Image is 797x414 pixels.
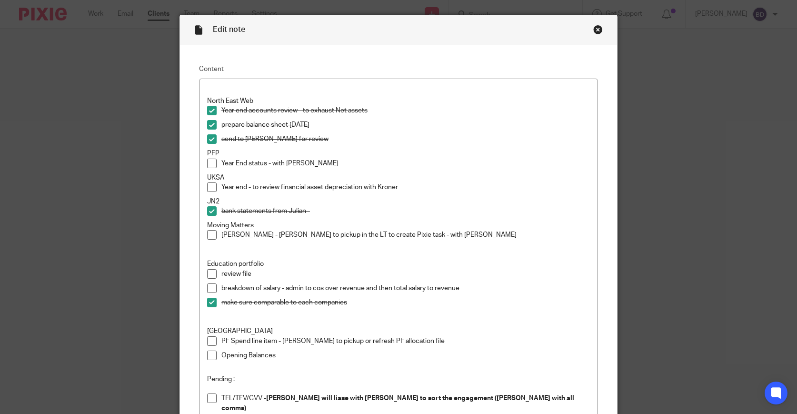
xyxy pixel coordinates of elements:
p: Year end accounts review - to exhaust Net assets [221,106,590,115]
p: Education portfolio [207,259,590,269]
p: [PERSON_NAME] - [PERSON_NAME] to pickup in the LT to create Pixie task - with [PERSON_NAME] [221,230,590,240]
p: breakdown of salary - admin to cos over revenue and then total salary to revenue [221,283,590,293]
p: Year End status - with [PERSON_NAME] [221,159,590,168]
p: Pending : [207,374,590,384]
p: TFL/TFV/GVV - [221,394,590,413]
p: bank statements from Julian - [221,206,590,216]
p: UKSA [207,173,590,182]
p: [GEOGRAPHIC_DATA] [207,326,590,336]
p: North East Web [207,96,590,106]
strong: [PERSON_NAME] will liase with [PERSON_NAME] to sort the engagement ([PERSON_NAME] with all comms) [221,395,576,411]
p: Moving Matters [207,221,590,230]
p: prepare balance sheet [DATE] [221,120,590,130]
p: PFP [207,149,590,158]
p: review file [221,269,590,279]
label: Content [199,64,598,74]
span: Edit note [213,26,245,33]
p: Year end - to review financial asset depreciation with Kroner [221,182,590,192]
p: send to [PERSON_NAME] for review [221,134,590,144]
p: Opening Balances [221,351,590,360]
div: Close this dialog window [593,25,603,34]
p: make sure comparable to each companies [221,298,590,307]
p: JN2 [207,197,590,206]
p: PF Spend line item - [PERSON_NAME] to pickup or refresh PF allocation file [221,336,590,346]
